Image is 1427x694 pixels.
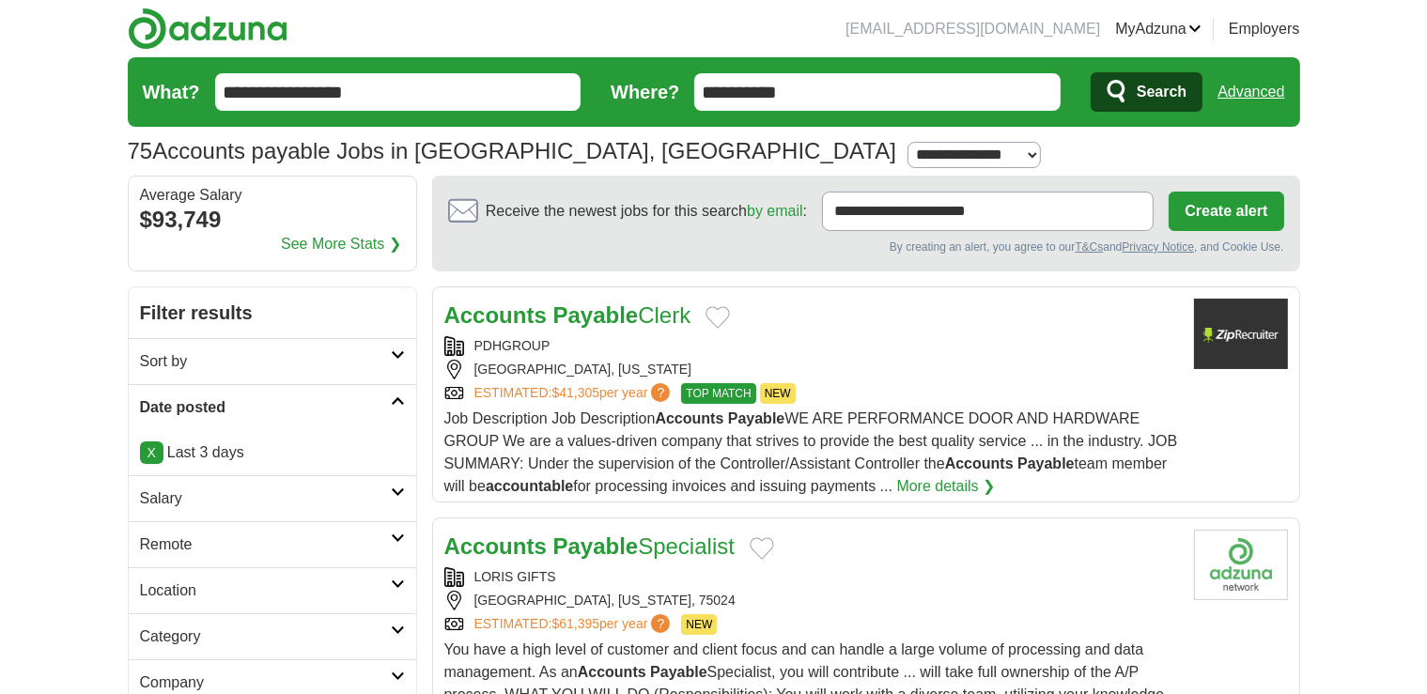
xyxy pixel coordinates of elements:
[728,410,784,426] strong: Payable
[750,537,774,560] button: Add to favorite jobs
[140,533,391,556] h2: Remote
[1194,530,1288,600] img: Company logo
[129,338,416,384] a: Sort by
[945,455,1014,471] strong: Accounts
[845,18,1100,40] li: [EMAIL_ADDRESS][DOMAIN_NAME]
[129,521,416,567] a: Remote
[474,383,675,404] a: ESTIMATED:$41,305per year?
[578,664,646,680] strong: Accounts
[444,336,1179,356] div: PDHGROUP
[706,306,730,329] button: Add to favorite jobs
[656,410,724,426] strong: Accounts
[444,533,547,559] strong: Accounts
[474,614,675,635] a: ESTIMATED:$61,395per year?
[611,78,679,106] label: Where?
[444,302,691,328] a: Accounts PayableClerk
[444,410,1178,494] span: Job Description Job Description WE ARE PERFORMANCE DOOR AND HARDWARE GROUP We are a values-driven...
[140,671,391,694] h2: Company
[1229,18,1300,40] a: Employers
[486,200,807,223] span: Receive the newest jobs for this search :
[1218,73,1284,111] a: Advanced
[1137,73,1187,111] span: Search
[140,188,405,203] div: Average Salary
[747,203,803,219] a: by email
[129,384,416,430] a: Date posted
[129,613,416,659] a: Category
[553,533,639,559] strong: Payable
[444,533,735,559] a: Accounts PayableSpecialist
[1017,455,1074,471] strong: Payable
[444,360,1179,379] div: [GEOGRAPHIC_DATA], [US_STATE]
[281,233,401,255] a: See More Stats ❯
[1122,240,1194,254] a: Privacy Notice
[486,478,573,494] strong: accountable
[128,8,287,50] img: Adzuna logo
[651,383,670,402] span: ?
[140,203,405,237] div: $93,749
[444,591,1179,610] div: [GEOGRAPHIC_DATA], [US_STATE], 75024
[444,302,547,328] strong: Accounts
[140,579,391,602] h2: Location
[140,396,391,419] h2: Date posted
[140,350,391,373] h2: Sort by
[681,614,717,635] span: NEW
[551,385,599,400] span: $41,305
[129,567,416,613] a: Location
[1091,72,1202,112] button: Search
[128,138,897,163] h1: Accounts payable Jobs in [GEOGRAPHIC_DATA], [GEOGRAPHIC_DATA]
[897,475,996,498] a: More details ❯
[128,134,153,168] span: 75
[1075,240,1103,254] a: T&Cs
[1115,18,1202,40] a: MyAdzuna
[651,614,670,633] span: ?
[681,383,755,404] span: TOP MATCH
[553,302,639,328] strong: Payable
[444,567,1179,587] div: LORIS GIFTS
[140,625,391,648] h2: Category
[140,441,163,464] a: X
[140,441,405,464] p: Last 3 days
[760,383,796,404] span: NEW
[140,487,391,510] h2: Salary
[551,616,599,631] span: $61,395
[129,475,416,521] a: Salary
[1169,192,1283,231] button: Create alert
[1194,299,1288,369] img: Company logo
[129,287,416,338] h2: Filter results
[448,239,1284,255] div: By creating an alert, you agree to our and , and Cookie Use.
[143,78,200,106] label: What?
[650,664,706,680] strong: Payable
